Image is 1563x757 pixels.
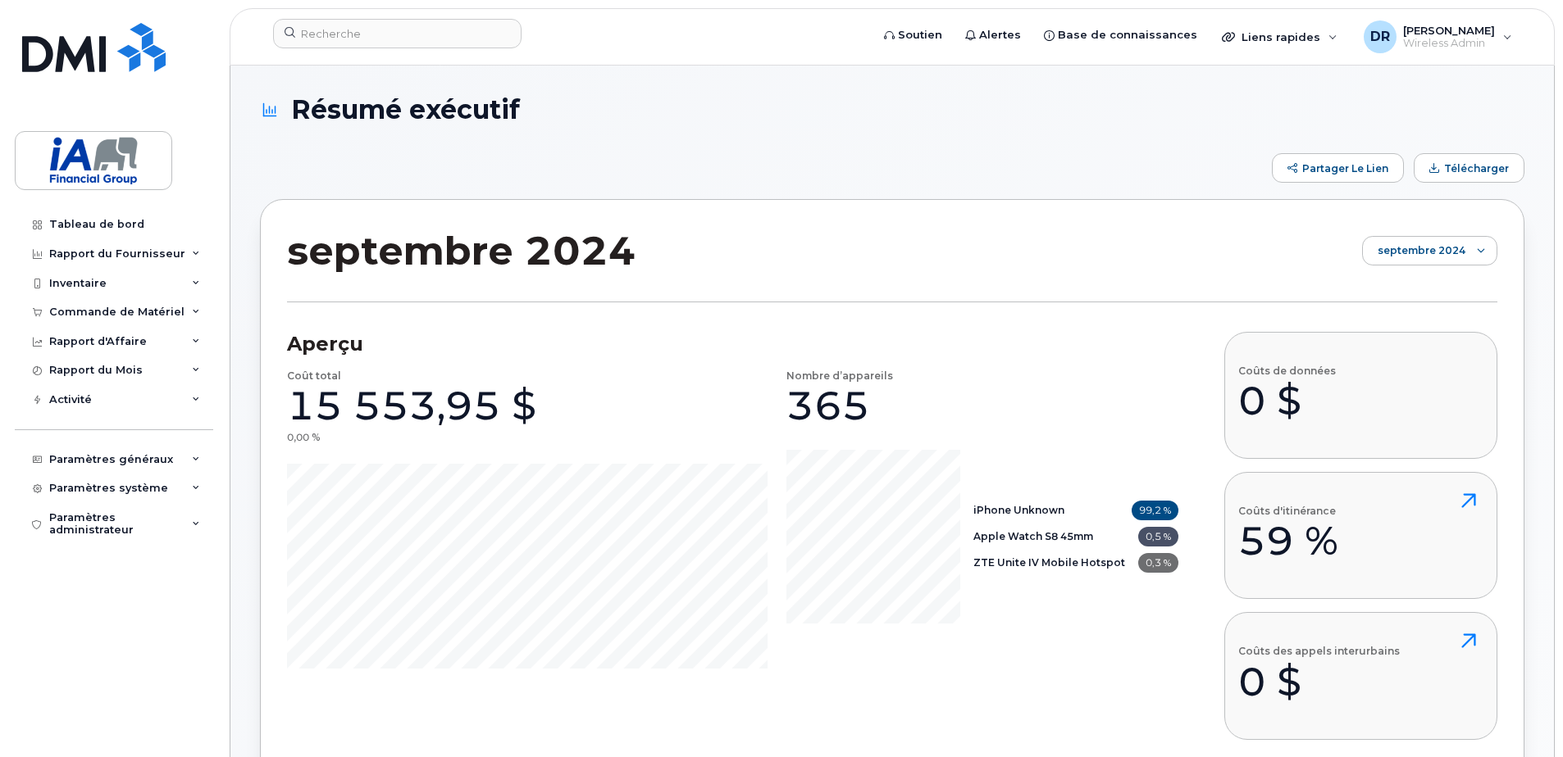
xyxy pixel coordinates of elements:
[786,381,870,430] div: 365
[1238,516,1338,565] div: 59 %
[1238,505,1338,516] h4: Coûts d'itinérance
[1224,612,1497,739] button: Coûts des appels interurbains0 $
[1238,376,1336,425] div: 0 $
[786,370,893,381] h4: Nombre d’appareils
[1238,646,1400,656] h4: Coûts des appels interurbains
[287,332,1178,356] h3: Aperçu
[287,370,341,381] h4: Coût total
[1302,162,1388,175] span: Partager le lien
[1138,553,1178,573] span: 0,3 %
[1132,501,1178,520] span: 99,2 %
[1238,365,1336,376] h4: Coûts de données
[1138,527,1178,546] span: 0,5 %
[287,381,536,430] div: 15 553,95 $
[287,226,636,275] h2: septembre 2024
[973,530,1093,542] b: Apple Watch S8 45mm
[1363,237,1465,266] span: septembre 2024
[973,504,1064,516] b: iPhone Unknown
[1272,153,1404,183] button: Partager le lien
[287,430,320,444] div: 0,00 %
[291,95,520,124] span: Résumé exécutif
[973,556,1125,569] b: ZTE Unite IV Mobile Hotspot
[1224,472,1497,599] button: Coûts d'itinérance59 %
[1238,657,1400,706] div: 0 $
[1444,162,1509,175] span: Télécharger
[1414,153,1524,183] button: Télécharger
